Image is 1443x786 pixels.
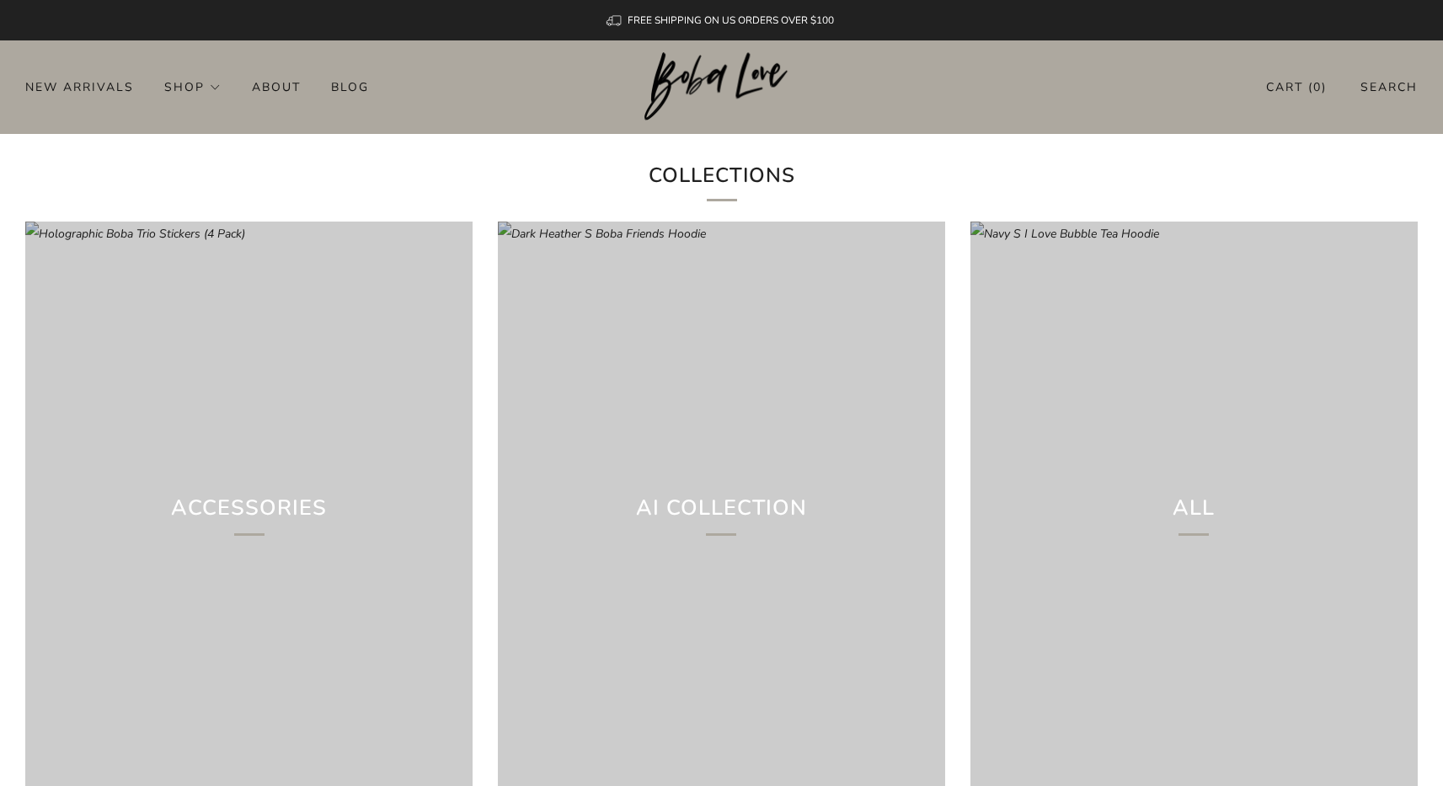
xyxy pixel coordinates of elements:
span: FREE SHIPPING ON US ORDERS OVER $100 [628,13,834,27]
h3: AI Collection [630,491,813,535]
a: Boba Love [644,52,799,122]
a: About [252,73,301,100]
items-count: 0 [1313,79,1322,95]
a: Shop [164,73,222,100]
a: Search [1360,73,1418,101]
h3: Accessories [158,491,340,535]
h1: Collections [444,159,1000,201]
a: New Arrivals [25,73,134,100]
h3: All [1103,491,1285,535]
a: Blog [331,73,369,100]
img: Boba Love [644,52,799,121]
a: Cart [1266,73,1327,101]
